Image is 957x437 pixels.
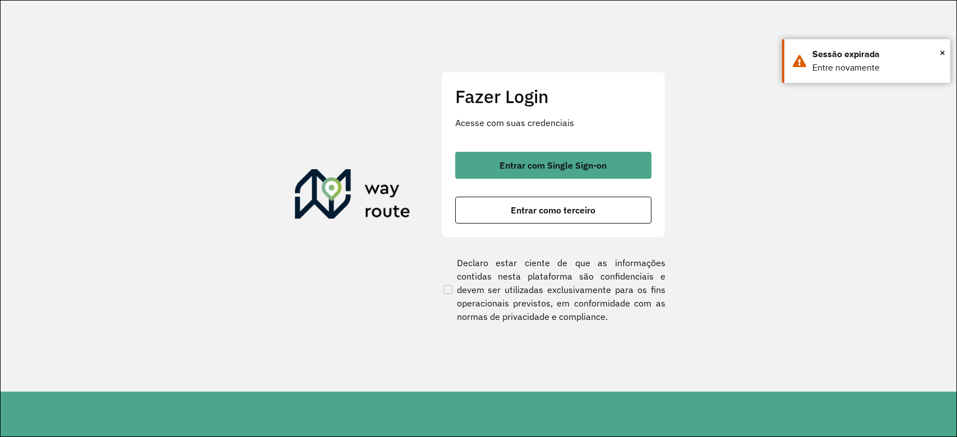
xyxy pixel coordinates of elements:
label: Declaro estar ciente de que as informações contidas nesta plataforma são confidenciais e devem se... [441,256,665,323]
img: Roteirizador AmbevTech [295,169,410,223]
button: Close [940,44,945,61]
button: button [455,152,651,179]
button: button [455,197,651,224]
span: × [940,44,945,61]
h2: Fazer Login [455,86,651,107]
div: Entre novamente [812,61,942,75]
p: Acesse com suas credenciais [455,116,651,129]
span: Entrar como terceiro [511,206,595,215]
span: Entrar com Single Sign-on [500,161,607,170]
div: Sessão expirada [812,48,942,61]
